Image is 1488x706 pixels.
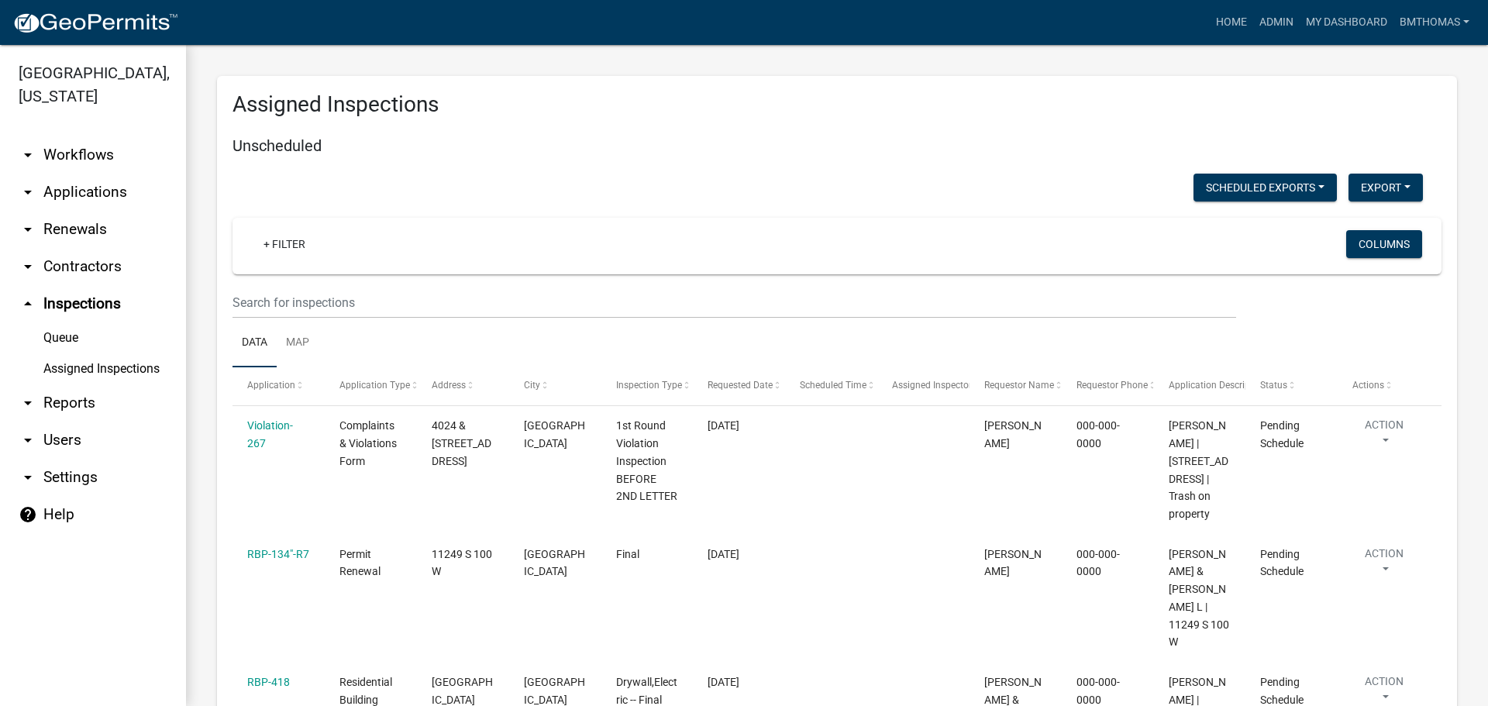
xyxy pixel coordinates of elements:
[1260,419,1304,449] span: Pending Schedule
[1153,367,1245,405] datatable-header-cell: Application Description
[1352,417,1416,456] button: Action
[1169,548,1229,649] span: KEITH, JOHN D & JONI L | 11249 S 100 W
[19,183,37,201] i: arrow_drop_down
[1393,8,1476,37] a: bmthomas
[524,548,585,578] span: Bunker Hill
[325,367,417,405] datatable-header-cell: Application Type
[232,136,1441,155] h5: Unscheduled
[247,419,293,449] a: Violation-267
[1260,676,1304,706] span: Pending Schedule
[247,676,290,688] a: RBP-418
[1210,8,1253,37] a: Home
[232,91,1441,118] h3: Assigned Inspections
[1300,8,1393,37] a: My Dashboard
[417,367,509,405] datatable-header-cell: Address
[693,367,785,405] datatable-header-cell: Requested Date
[892,380,972,391] span: Assigned Inspector
[1076,548,1120,578] span: 000-000-0000
[19,468,37,487] i: arrow_drop_down
[785,367,877,405] datatable-header-cell: Scheduled Time
[616,548,639,560] span: Final
[984,419,1042,449] span: Megan Mongosa
[524,419,585,449] span: MEXICO
[339,419,397,467] span: Complaints & Violations Form
[247,548,309,560] a: RBP-134"-R7
[877,367,970,405] datatable-header-cell: Assigned Inspector
[708,676,739,688] span: 08/28/2025
[1062,367,1154,405] datatable-header-cell: Requestor Phone
[1253,8,1300,37] a: Admin
[1193,174,1337,201] button: Scheduled Exports
[432,548,492,578] span: 11249 S 100 W
[1260,380,1287,391] span: Status
[432,419,491,467] span: 4024 & 4032 N WATER ST
[524,380,540,391] span: City
[616,380,682,391] span: Inspection Type
[251,230,318,258] a: + Filter
[19,431,37,449] i: arrow_drop_down
[1346,230,1422,258] button: Columns
[339,548,381,578] span: Permit Renewal
[19,220,37,239] i: arrow_drop_down
[19,505,37,524] i: help
[19,394,37,412] i: arrow_drop_down
[19,146,37,164] i: arrow_drop_down
[1169,419,1228,520] span: Cooper, Jerry L Sr | 4024 & 4032 N WATER ST | Trash on property
[247,380,295,391] span: Application
[708,380,773,391] span: Requested Date
[970,367,1062,405] datatable-header-cell: Requestor Name
[1352,546,1416,584] button: Action
[708,419,739,432] span: 11/27/2023
[509,367,601,405] datatable-header-cell: City
[616,419,677,502] span: 1st Round Violation Inspection BEFORE 2ND LETTER
[601,367,693,405] datatable-header-cell: Inspection Type
[232,287,1236,319] input: Search for inspections
[1245,367,1338,405] datatable-header-cell: Status
[1352,380,1384,391] span: Actions
[524,676,585,706] span: PERU
[1348,174,1423,201] button: Export
[1338,367,1430,405] datatable-header-cell: Actions
[1169,380,1266,391] span: Application Description
[19,294,37,313] i: arrow_drop_up
[1076,380,1148,391] span: Requestor Phone
[432,380,466,391] span: Address
[1076,676,1120,706] span: 000-000-0000
[232,319,277,368] a: Data
[708,548,739,560] span: 06/17/2025
[19,257,37,276] i: arrow_drop_down
[984,380,1054,391] span: Requestor Name
[232,367,325,405] datatable-header-cell: Application
[1076,419,1120,449] span: 000-000-0000
[339,380,410,391] span: Application Type
[984,548,1042,578] span: Corey
[1260,548,1304,578] span: Pending Schedule
[800,380,866,391] span: Scheduled Time
[277,319,319,368] a: Map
